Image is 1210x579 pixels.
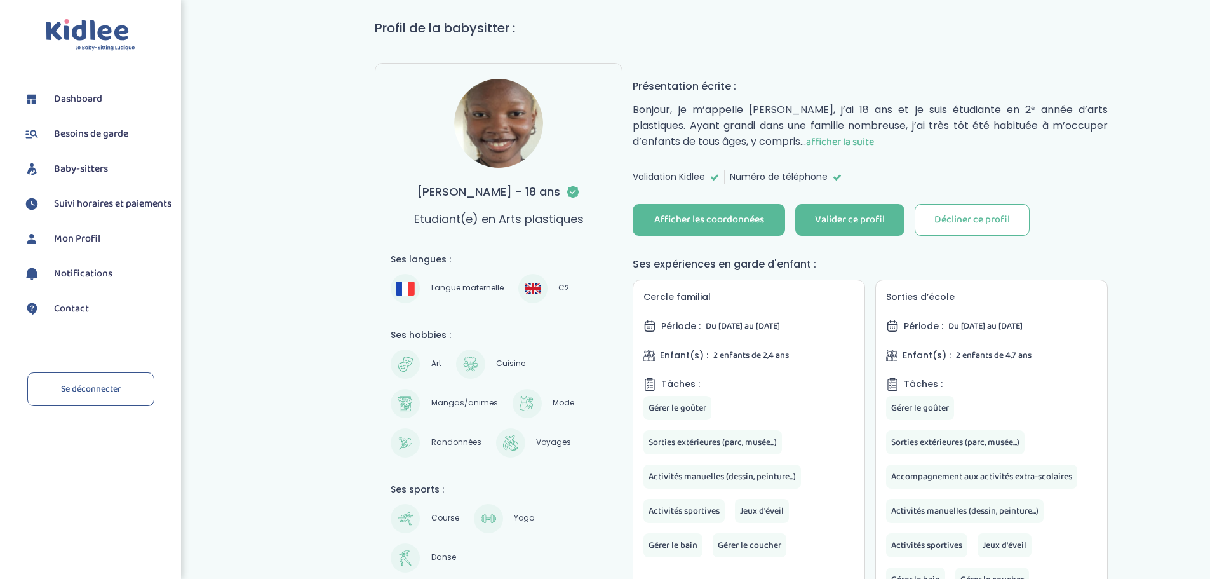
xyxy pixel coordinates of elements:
[22,90,171,109] a: Dashboard
[891,470,1072,484] span: Accompagnement aux activités extra-scolaires
[649,470,796,484] span: Activités manuelles (dessin, peinture...)
[904,378,943,391] span: Tâches :
[649,435,777,449] span: Sorties extérieures (parc, musée...)
[22,125,41,144] img: besoin.svg
[391,253,607,266] h4: Ses langues :
[426,435,485,451] span: Randonnées
[375,18,1118,37] h1: Profil de la babysitter :
[54,92,102,107] span: Dashboard
[22,264,171,283] a: Notifications
[633,170,705,184] span: Validation Kidlee
[654,213,764,228] div: Afficher les coordonnées
[903,349,951,362] span: Enfant(s) :
[396,282,415,295] img: Français
[54,126,128,142] span: Besoins de garde
[661,320,701,333] span: Période :
[27,372,154,406] a: Se déconnecter
[915,204,1030,236] button: Décliner ce profil
[649,504,720,518] span: Activités sportives
[649,538,697,552] span: Gérer le bain
[633,204,785,236] button: Afficher les coordonnées
[426,396,502,411] span: Mangas/animes
[891,538,962,552] span: Activités sportives
[956,348,1032,362] span: 2 enfants de 4,7 ans
[633,256,1108,272] h4: Ses expériences en garde d'enfant :
[983,538,1026,552] span: Jeux d'éveil
[633,102,1108,150] p: Bonjour, je m’appelle [PERSON_NAME], j’ai 18 ans et je suis étudiante en 2ᵉ année d’arts plastiqu...
[54,231,100,247] span: Mon Profil
[22,125,171,144] a: Besoins de garde
[934,213,1010,228] div: Décliner ce profil
[525,281,541,296] img: Anglais
[948,319,1023,333] span: Du [DATE] au [DATE]
[22,299,171,318] a: Contact
[54,266,112,282] span: Notifications
[643,290,854,304] h5: Cercle familial
[509,511,539,526] span: Yoga
[22,299,41,318] img: contact.svg
[891,504,1039,518] span: Activités manuelles (dessin, peinture...)
[454,79,543,168] img: avatar
[22,229,41,249] img: profil.svg
[391,483,607,496] h4: Ses sports :
[886,290,1097,304] h5: Sorties d’école
[22,194,41,214] img: suivihoraire.svg
[22,90,41,109] img: dashboard.svg
[718,538,781,552] span: Gérer le coucher
[891,435,1019,449] span: Sorties extérieures (parc, musée...)
[795,204,904,236] button: Valider ce profil
[633,78,1108,94] h4: Présentation écrite :
[904,320,943,333] span: Période :
[46,19,135,51] img: logo.svg
[54,301,89,317] span: Contact
[414,210,584,228] p: Etudiant(e) en Arts plastiques
[649,401,706,415] span: Gérer le goûter
[426,357,445,372] span: Art
[548,396,579,411] span: Mode
[417,183,581,200] h3: [PERSON_NAME] - 18 ans
[660,349,708,362] span: Enfant(s) :
[492,357,530,372] span: Cuisine
[661,378,700,391] span: Tâches :
[730,170,828,184] span: Numéro de téléphone
[554,281,574,296] span: C2
[740,504,784,518] span: Jeux d'éveil
[706,319,780,333] span: Du [DATE] au [DATE]
[54,196,171,212] span: Suivi horaires et paiements
[426,511,463,526] span: Course
[815,213,885,228] div: Valider ce profil
[891,401,949,415] span: Gérer le goûter
[426,550,460,566] span: Danse
[54,161,108,177] span: Baby-sitters
[532,435,575,451] span: Voyages
[22,194,171,214] a: Suivi horaires et paiements
[22,229,171,249] a: Mon Profil
[22,264,41,283] img: notification.svg
[22,160,41,179] img: babysitters.svg
[713,348,789,362] span: 2 enfants de 2,4 ans
[22,160,171,179] a: Baby-sitters
[391,329,607,342] h4: Ses hobbies :
[426,281,508,296] span: Langue maternelle
[806,134,874,150] span: afficher la suite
